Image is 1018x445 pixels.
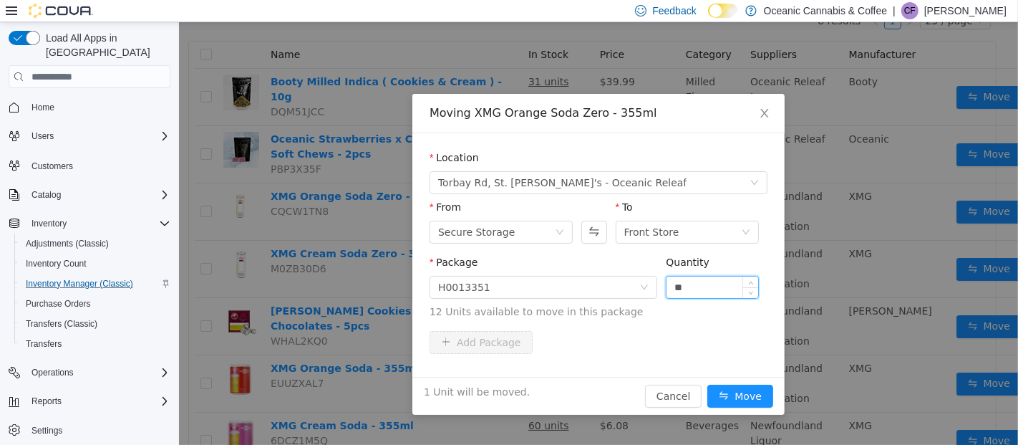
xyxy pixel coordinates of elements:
[40,31,170,59] span: Load All Apps in [GEOGRAPHIC_DATA]
[20,275,170,292] span: Inventory Manager (Classic)
[26,364,79,381] button: Operations
[26,98,170,116] span: Home
[14,334,176,354] button: Transfers
[31,367,74,378] span: Operations
[20,295,170,312] span: Purchase Orders
[764,2,888,19] p: Oceanic Cannabis & Coffee
[580,85,591,97] i: icon: close
[571,156,580,166] i: icon: down
[26,238,109,249] span: Adjustments (Classic)
[259,199,336,221] div: Secure Storage
[29,4,93,18] img: Cova
[20,335,67,353] a: Transfers
[26,298,91,310] span: Purchase Orders
[904,2,916,19] span: CF
[251,282,588,297] span: 12 Units available to move in this package
[251,130,300,141] label: Location
[563,206,571,216] i: icon: down
[26,278,133,290] span: Inventory Manager (Classic)
[31,161,73,172] span: Customers
[26,364,170,381] span: Operations
[569,258,574,263] i: icon: up
[251,179,282,191] label: From
[14,254,176,274] button: Inventory Count
[26,128,170,145] span: Users
[26,422,68,439] a: Settings
[20,315,103,332] a: Transfers (Classic)
[20,235,170,252] span: Adjustments (Classic)
[20,295,97,312] a: Purchase Orders
[245,363,351,378] span: 1 Unit will be moved.
[3,420,176,441] button: Settings
[708,4,738,19] input: Dark Mode
[26,156,170,174] span: Customers
[3,97,176,118] button: Home
[26,393,67,410] button: Reports
[14,234,176,254] button: Adjustments (Classic)
[31,425,62,436] span: Settings
[26,393,170,410] span: Reports
[26,421,170,439] span: Settings
[564,254,579,265] span: Increase Value
[26,186,170,204] span: Catalog
[652,4,696,18] span: Feedback
[569,269,574,274] i: icon: down
[26,215,170,232] span: Inventory
[31,102,54,113] span: Home
[377,206,385,216] i: icon: down
[566,72,606,112] button: Close
[259,150,508,171] span: Torbay Rd, St. John's - Oceanic Releaf
[31,130,54,142] span: Users
[259,254,311,276] div: H0013351
[14,314,176,334] button: Transfers (Classic)
[26,258,87,269] span: Inventory Count
[26,318,97,330] span: Transfers (Classic)
[14,294,176,314] button: Purchase Orders
[3,214,176,234] button: Inventory
[26,186,67,204] button: Catalog
[26,158,79,175] a: Customers
[31,218,67,229] span: Inventory
[402,198,427,221] button: Swap
[26,338,62,350] span: Transfers
[31,189,61,201] span: Catalog
[708,18,709,19] span: Dark Mode
[3,185,176,205] button: Catalog
[466,363,523,386] button: Cancel
[20,255,170,272] span: Inventory Count
[487,234,530,246] label: Quantity
[26,128,59,145] button: Users
[14,274,176,294] button: Inventory Manager (Classic)
[893,2,896,19] p: |
[3,391,176,411] button: Reports
[20,235,115,252] a: Adjustments (Classic)
[20,275,139,292] a: Inventory Manager (Classic)
[437,179,454,191] label: To
[251,309,354,332] button: icon: plusAdd Package
[26,99,60,116] a: Home
[20,315,170,332] span: Transfers (Classic)
[31,396,62,407] span: Reports
[3,363,176,383] button: Operations
[901,2,918,19] div: Cassie Finnie
[251,234,299,246] label: Package
[3,155,176,176] button: Customers
[564,265,579,276] span: Decrease Value
[20,255,92,272] a: Inventory Count
[251,83,588,99] div: Moving XMG Orange Soda Zero - 355ml
[20,335,170,353] span: Transfers
[3,126,176,146] button: Users
[26,215,72,232] button: Inventory
[461,261,470,271] i: icon: down
[488,254,579,276] input: Quantity
[924,2,1007,19] p: [PERSON_NAME]
[528,363,594,386] button: icon: swapMove
[445,199,500,221] div: Front Store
